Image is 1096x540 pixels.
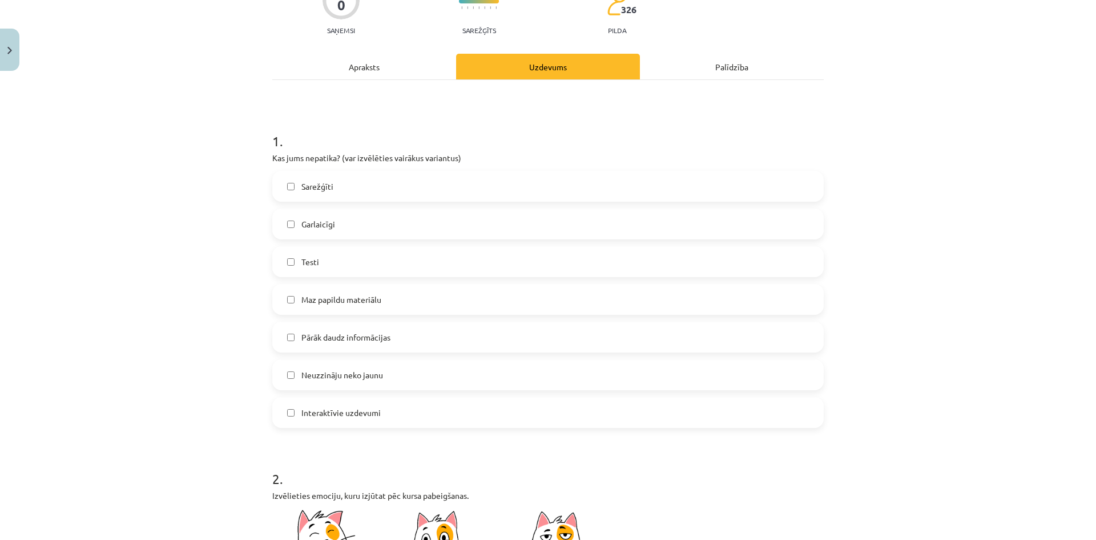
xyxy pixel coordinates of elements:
img: icon-short-line-57e1e144782c952c97e751825c79c345078a6d821885a25fce030b3d8c18986b.svg [461,6,462,9]
span: Testi [301,256,319,268]
div: Apraksts [272,54,456,79]
img: icon-short-line-57e1e144782c952c97e751825c79c345078a6d821885a25fce030b3d8c18986b.svg [473,6,474,9]
img: icon-short-line-57e1e144782c952c97e751825c79c345078a6d821885a25fce030b3d8c18986b.svg [467,6,468,9]
span: Garlaicīgi [301,218,335,230]
img: icon-short-line-57e1e144782c952c97e751825c79c345078a6d821885a25fce030b3d8c18986b.svg [484,6,485,9]
h1: 1 . [272,113,824,149]
input: Maz papildu materiālu [287,296,295,303]
span: Maz papildu materiālu [301,294,381,306]
input: Neuzzināju neko jaunu [287,371,295,379]
p: pilda [608,26,626,34]
span: Neuzzināju neko jaunu [301,369,383,381]
span: Sarežģīti [301,181,333,193]
input: Testi [287,258,295,266]
img: icon-short-line-57e1e144782c952c97e751825c79c345078a6d821885a25fce030b3d8c18986b.svg [490,6,491,9]
p: Kas jums nepatika? (var izvēlēties vairākus variantus) [272,152,824,164]
span: 326 [621,5,636,15]
img: icon-short-line-57e1e144782c952c97e751825c79c345078a6d821885a25fce030b3d8c18986b.svg [478,6,479,9]
img: icon-close-lesson-0947bae3869378f0d4975bcd49f059093ad1ed9edebbc8119c70593378902aed.svg [7,47,12,54]
input: Interaktīvie uzdevumi [287,409,295,417]
input: Garlaicīgi [287,221,295,228]
input: Sarežģīti [287,183,295,190]
h1: 2 . [272,451,824,486]
p: Saņemsi [323,26,360,34]
input: Pārāk daudz informācijas [287,334,295,341]
img: icon-short-line-57e1e144782c952c97e751825c79c345078a6d821885a25fce030b3d8c18986b.svg [495,6,497,9]
div: Uzdevums [456,54,640,79]
span: Pārāk daudz informācijas [301,331,390,343]
p: Sarežģīts [462,26,496,34]
span: Interaktīvie uzdevumi [301,407,381,419]
div: Palīdzība [640,54,824,79]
